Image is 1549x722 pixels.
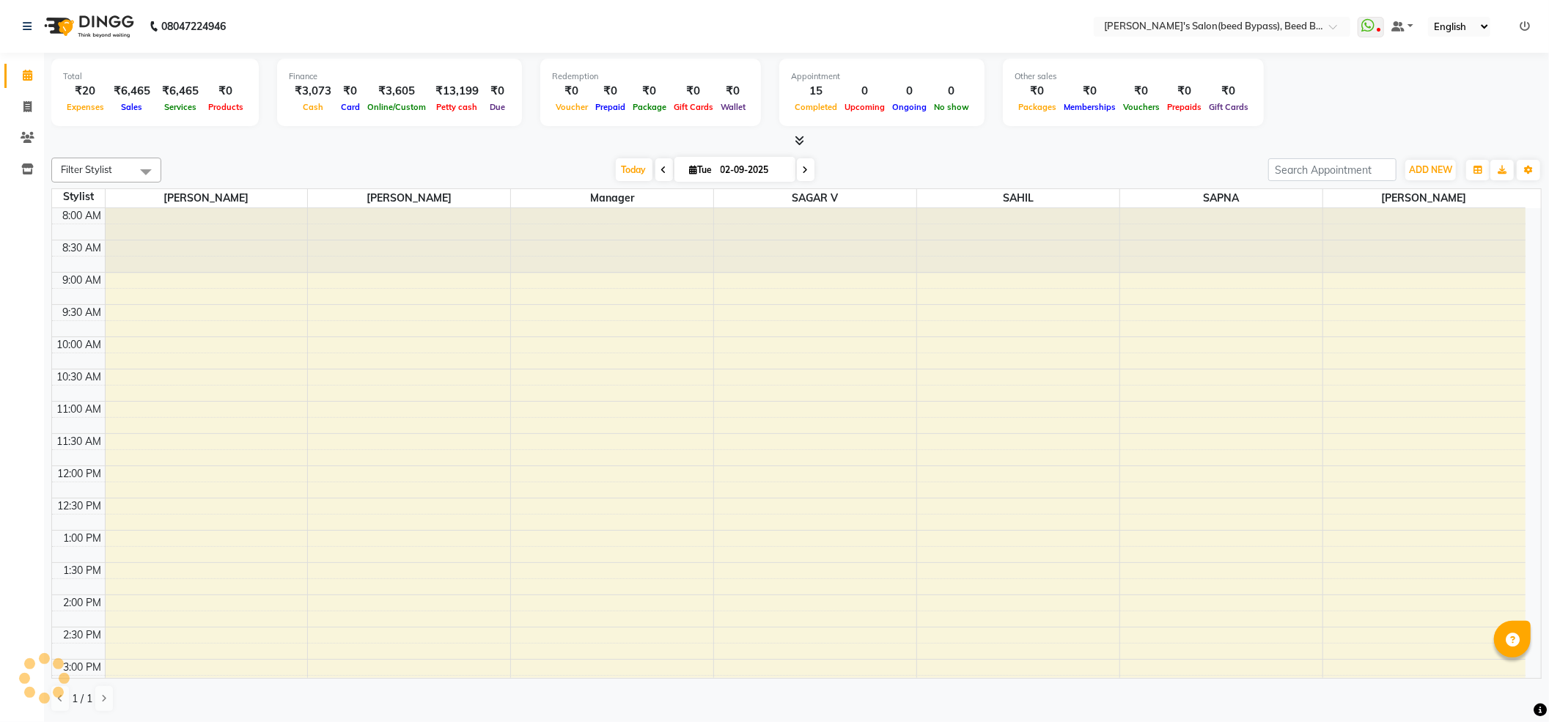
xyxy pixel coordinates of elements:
[61,660,105,675] div: 3:00 PM
[161,102,200,112] span: Services
[55,498,105,514] div: 12:30 PM
[1405,160,1456,180] button: ADD NEW
[930,83,973,100] div: 0
[552,70,749,83] div: Redemption
[299,102,327,112] span: Cash
[841,102,888,112] span: Upcoming
[1015,83,1060,100] div: ₹0
[63,83,108,100] div: ₹20
[670,83,717,100] div: ₹0
[60,240,105,256] div: 8:30 AM
[60,305,105,320] div: 9:30 AM
[337,102,364,112] span: Card
[54,402,105,417] div: 11:00 AM
[629,102,670,112] span: Package
[308,189,510,207] span: [PERSON_NAME]
[54,337,105,353] div: 10:00 AM
[118,102,147,112] span: Sales
[1120,189,1322,207] span: SAPNA
[1015,70,1252,83] div: Other sales
[60,208,105,224] div: 8:00 AM
[670,102,717,112] span: Gift Cards
[686,164,716,175] span: Tue
[1268,158,1397,181] input: Search Appointment
[791,83,841,100] div: 15
[61,563,105,578] div: 1:30 PM
[1409,164,1452,175] span: ADD NEW
[511,189,713,207] span: manager
[592,83,629,100] div: ₹0
[1205,102,1252,112] span: Gift Cards
[888,83,930,100] div: 0
[60,273,105,288] div: 9:00 AM
[364,83,430,100] div: ₹3,605
[61,163,112,175] span: Filter Stylist
[61,531,105,546] div: 1:00 PM
[364,102,430,112] span: Online/Custom
[791,102,841,112] span: Completed
[61,595,105,611] div: 2:00 PM
[63,102,108,112] span: Expenses
[205,83,247,100] div: ₹0
[917,189,1119,207] span: SAHIL
[717,102,749,112] span: Wallet
[1119,102,1163,112] span: Vouchers
[72,691,92,707] span: 1 / 1
[54,369,105,385] div: 10:30 AM
[552,102,592,112] span: Voucher
[289,70,510,83] div: Finance
[289,83,337,100] div: ₹3,073
[629,83,670,100] div: ₹0
[61,627,105,643] div: 2:30 PM
[1060,102,1119,112] span: Memberships
[55,466,105,482] div: 12:00 PM
[54,434,105,449] div: 11:30 AM
[37,6,138,47] img: logo
[1163,83,1205,100] div: ₹0
[616,158,652,181] span: Today
[1015,102,1060,112] span: Packages
[1119,83,1163,100] div: ₹0
[930,102,973,112] span: No show
[433,102,482,112] span: Petty cash
[156,83,205,100] div: ₹6,465
[888,102,930,112] span: Ongoing
[1205,83,1252,100] div: ₹0
[552,83,592,100] div: ₹0
[63,70,247,83] div: Total
[714,189,916,207] span: SAGAR V
[108,83,156,100] div: ₹6,465
[791,70,973,83] div: Appointment
[1060,83,1119,100] div: ₹0
[485,83,510,100] div: ₹0
[592,102,629,112] span: Prepaid
[841,83,888,100] div: 0
[1323,189,1526,207] span: [PERSON_NAME]
[106,189,308,207] span: [PERSON_NAME]
[1163,102,1205,112] span: Prepaids
[486,102,509,112] span: Due
[717,83,749,100] div: ₹0
[716,159,790,181] input: 2025-09-02
[337,83,364,100] div: ₹0
[52,189,105,205] div: Stylist
[161,6,226,47] b: 08047224946
[430,83,485,100] div: ₹13,199
[205,102,247,112] span: Products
